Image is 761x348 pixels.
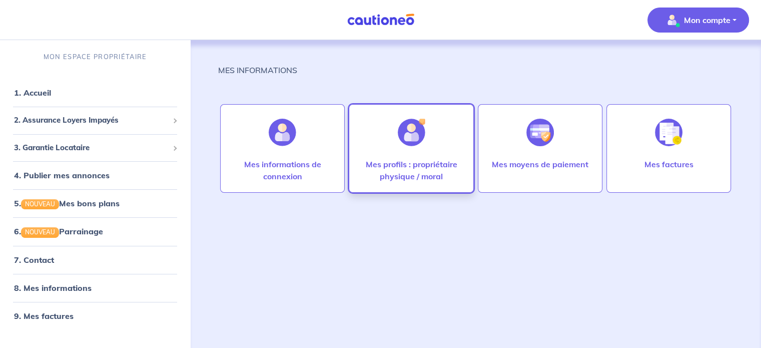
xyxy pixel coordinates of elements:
a: 1. Accueil [14,88,51,98]
p: Mes factures [644,158,693,170]
a: 8. Mes informations [14,283,92,293]
div: 4. Publier mes annonces [4,165,186,185]
div: 3. Garantie Locataire [4,138,186,158]
div: 2. Assurance Loyers Impayés [4,111,186,130]
a: 9. Mes factures [14,311,74,321]
p: Mes informations de connexion [231,158,334,182]
p: MES INFORMATIONS [218,64,297,76]
div: 6.NOUVEAUParrainage [4,221,186,241]
p: MON ESPACE PROPRIÉTAIRE [44,52,147,62]
img: illu_account_add.svg [398,119,425,146]
p: Mes profils : propriétaire physique / moral [359,158,463,182]
a: 6.NOUVEAUParrainage [14,226,103,236]
a: 4. Publier mes annonces [14,170,110,180]
div: 9. Mes factures [4,306,186,326]
div: 8. Mes informations [4,278,186,298]
img: illu_account.svg [269,119,296,146]
div: 1. Accueil [4,83,186,103]
button: illu_account_valid_menu.svgMon compte [647,8,749,33]
img: Cautioneo [343,14,418,26]
span: 3. Garantie Locataire [14,142,169,154]
p: Mon compte [684,14,730,26]
img: illu_credit_card_no_anim.svg [526,119,554,146]
p: Mes moyens de paiement [492,158,588,170]
div: 5.NOUVEAUMes bons plans [4,193,186,213]
a: 7. Contact [14,255,54,265]
span: 2. Assurance Loyers Impayés [14,115,169,126]
img: illu_account_valid_menu.svg [664,12,680,28]
a: 5.NOUVEAUMes bons plans [14,198,120,208]
img: illu_invoice.svg [655,119,682,146]
div: 7. Contact [4,250,186,270]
